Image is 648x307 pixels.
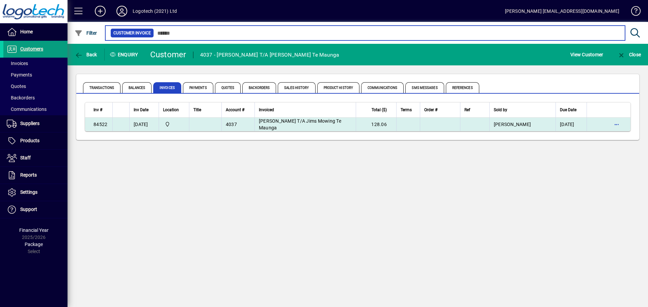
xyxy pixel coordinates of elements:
[20,207,37,212] span: Support
[150,49,186,60] div: Customer
[7,84,26,89] span: Quotes
[193,106,201,114] span: Title
[259,106,274,114] span: Invoiced
[569,49,605,61] button: View Customer
[424,106,456,114] div: Order #
[215,82,241,93] span: Quotes
[93,106,102,114] span: Inv #
[73,49,99,61] button: Back
[464,106,485,114] div: Ref
[93,122,107,127] span: 84522
[134,106,148,114] span: Inv Date
[3,24,67,40] a: Home
[200,50,339,60] div: 4037 - [PERSON_NAME] T/A [PERSON_NAME] Te Maunga
[134,106,155,114] div: Inv Date
[89,5,111,17] button: Add
[3,103,67,115] a: Communications
[7,95,35,100] span: Backorders
[242,82,276,93] span: Backorders
[226,122,237,127] span: 4037
[464,106,470,114] span: Ref
[3,92,67,103] a: Backorders
[129,118,159,131] td: [DATE]
[226,106,250,114] div: Account #
[3,58,67,69] a: Invoices
[67,49,105,61] app-page-header-button: Back
[611,119,622,130] button: More options
[20,121,39,126] span: Suppliers
[3,81,67,92] a: Quotes
[372,106,387,114] span: Total ($)
[163,106,185,114] div: Location
[610,49,648,61] app-page-header-button: Close enquiry
[626,1,640,23] a: Knowledge Base
[616,49,643,61] button: Close
[360,106,393,114] div: Total ($)
[505,6,619,17] div: [PERSON_NAME] [EMAIL_ADDRESS][DOMAIN_NAME]
[20,155,31,160] span: Staff
[494,106,507,114] span: Sold by
[93,106,108,114] div: Inv #
[3,150,67,166] a: Staff
[556,118,587,131] td: [DATE]
[405,82,444,93] span: SMS Messages
[3,201,67,218] a: Support
[3,69,67,81] a: Payments
[3,184,67,201] a: Settings
[163,121,185,128] span: Central
[20,189,37,195] span: Settings
[73,27,99,39] button: Filter
[401,106,412,114] span: Terms
[259,118,341,130] span: [PERSON_NAME] T/A Jims Mowing Te Maunga
[20,172,37,178] span: Reports
[183,82,213,93] span: Payments
[19,227,49,233] span: Financial Year
[278,82,315,93] span: Sales History
[75,30,97,36] span: Filter
[317,82,360,93] span: Product History
[111,5,133,17] button: Profile
[494,106,551,114] div: Sold by
[75,52,97,57] span: Back
[3,167,67,184] a: Reports
[424,106,437,114] span: Order #
[133,6,177,17] div: Logotech (2021) Ltd
[20,29,33,34] span: Home
[20,46,43,52] span: Customers
[570,49,603,60] span: View Customer
[361,82,404,93] span: Communications
[356,118,396,131] td: 128.06
[7,72,32,78] span: Payments
[7,61,28,66] span: Invoices
[193,106,217,114] div: Title
[560,106,583,114] div: Due Date
[83,82,120,93] span: Transactions
[3,115,67,132] a: Suppliers
[113,30,151,36] span: Customer Invoice
[25,242,43,247] span: Package
[560,106,576,114] span: Due Date
[105,49,145,60] div: Enquiry
[617,52,641,57] span: Close
[163,106,179,114] span: Location
[7,106,47,112] span: Communications
[446,82,479,93] span: References
[122,82,152,93] span: Balances
[153,82,181,93] span: Invoices
[3,132,67,149] a: Products
[259,106,352,114] div: Invoiced
[20,138,39,143] span: Products
[494,122,531,127] span: [PERSON_NAME]
[226,106,244,114] span: Account #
